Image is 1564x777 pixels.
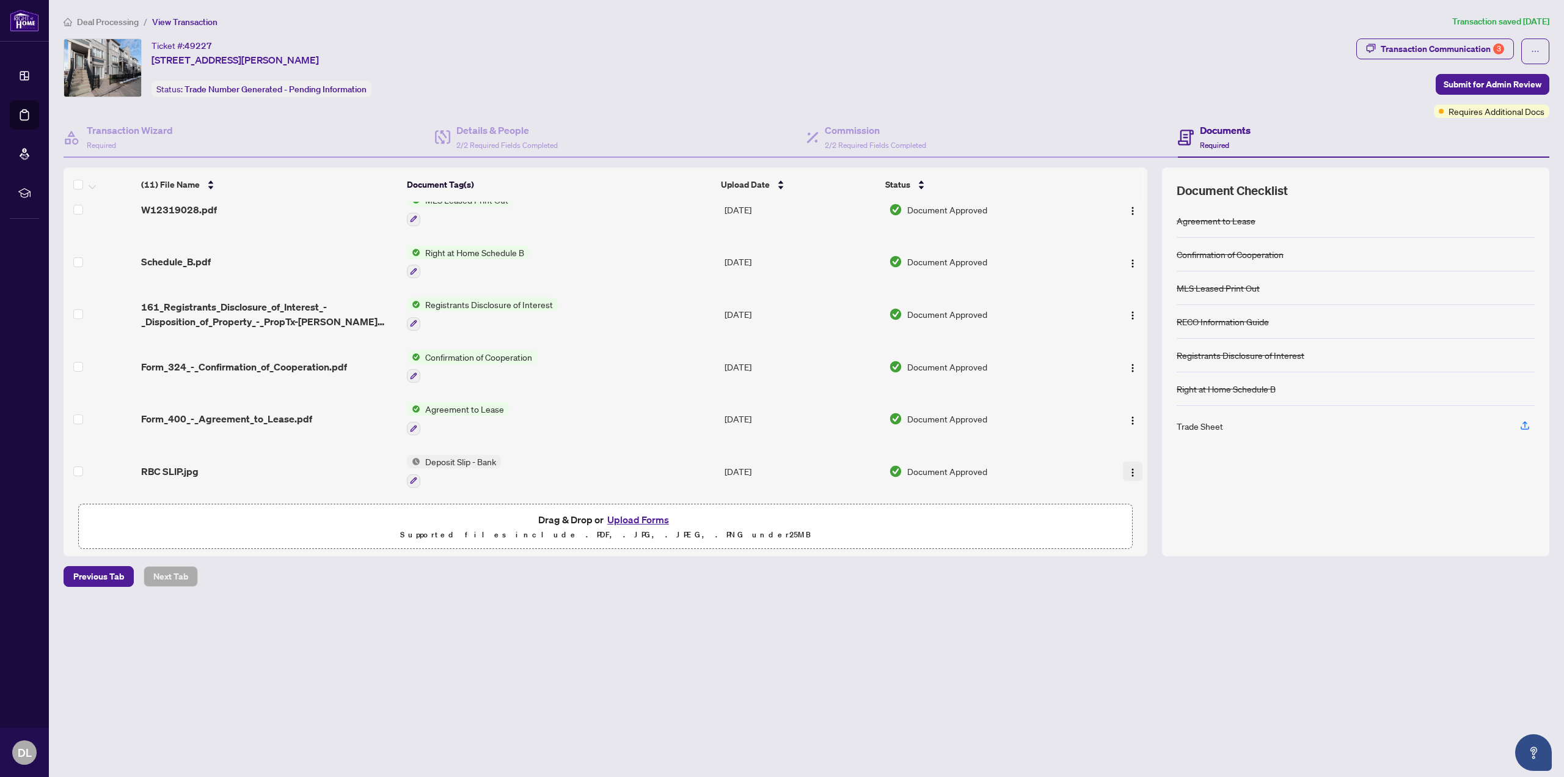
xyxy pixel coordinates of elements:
[825,141,926,150] span: 2/2 Required Fields Completed
[141,411,312,426] span: Form_400_-_Agreement_to_Lease.pdf
[407,455,501,488] button: Status IconDeposit Slip - Bank
[538,512,673,528] span: Drag & Drop or
[407,350,420,364] img: Status Icon
[64,566,134,587] button: Previous Tab
[407,193,513,226] button: Status IconMLS Leased Print Out
[407,246,420,259] img: Status Icon
[1200,141,1229,150] span: Required
[456,123,558,138] h4: Details & People
[907,465,987,478] span: Document Approved
[407,455,420,468] img: Status Icon
[152,81,371,97] div: Status:
[721,178,770,191] span: Upload Date
[720,445,884,498] td: [DATE]
[1449,105,1544,118] span: Requires Additional Docs
[1452,15,1549,29] article: Transaction saved [DATE]
[64,18,72,26] span: home
[1200,123,1251,138] h4: Documents
[907,307,987,321] span: Document Approved
[77,17,139,28] span: Deal Processing
[720,236,884,289] td: [DATE]
[420,298,558,311] span: Registrants Disclosure of Interest
[18,744,32,761] span: DL
[1177,382,1276,396] div: Right at Home Schedule B
[720,288,884,341] td: [DATE]
[889,203,902,216] img: Document Status
[1123,462,1142,481] button: Logo
[407,402,420,416] img: Status Icon
[1177,248,1284,261] div: Confirmation of Cooperation
[1531,47,1540,56] span: ellipsis
[825,123,926,138] h4: Commission
[141,254,211,269] span: Schedule_B.pdf
[73,567,124,586] span: Previous Tab
[185,84,367,95] span: Trade Number Generated - Pending Information
[1123,409,1142,429] button: Logo
[420,246,529,259] span: Right at Home Schedule B
[141,202,217,217] span: W12319028.pdf
[141,300,397,329] span: 161_Registrants_Disclosure_of_Interest_-_Disposition_of_Property_-_PropTx-[PERSON_NAME] EXECUTED ...
[720,183,884,236] td: [DATE]
[79,504,1132,550] span: Drag & Drop orUpload FormsSupported files include .PDF, .JPG, .JPEG, .PNG under25MB
[1381,39,1504,59] div: Transaction Communication
[1444,75,1541,94] span: Submit for Admin Review
[144,15,147,29] li: /
[889,412,902,425] img: Document Status
[407,350,537,383] button: Status IconConfirmation of Cooperation
[720,392,884,445] td: [DATE]
[889,307,902,321] img: Document Status
[407,246,529,279] button: Status IconRight at Home Schedule B
[1123,252,1142,271] button: Logo
[1493,43,1504,54] div: 3
[420,455,501,468] span: Deposit Slip - Bank
[1123,304,1142,324] button: Logo
[87,123,173,138] h4: Transaction Wizard
[1128,468,1138,477] img: Logo
[716,168,880,202] th: Upload Date
[407,402,509,435] button: Status IconAgreement to Lease
[420,350,537,364] span: Confirmation of Cooperation
[152,17,217,28] span: View Transaction
[407,298,420,311] img: Status Icon
[1177,182,1288,199] span: Document Checklist
[889,465,902,478] img: Document Status
[907,412,987,425] span: Document Approved
[87,141,116,150] span: Required
[1436,74,1549,95] button: Submit for Admin Review
[1128,416,1138,425] img: Logo
[185,40,212,51] span: 49227
[141,178,200,191] span: (11) File Name
[402,168,716,202] th: Document Tag(s)
[141,359,347,374] span: Form_324_-_Confirmation_of_Cooperation.pdf
[889,255,902,268] img: Document Status
[604,512,673,528] button: Upload Forms
[86,528,1125,542] p: Supported files include .PDF, .JPG, .JPEG, .PNG under 25 MB
[889,360,902,374] img: Document Status
[1515,734,1552,771] button: Open asap
[907,255,987,268] span: Document Approved
[152,53,319,67] span: [STREET_ADDRESS][PERSON_NAME]
[1177,348,1304,362] div: Registrants Disclosure of Interest
[141,464,199,479] span: RBC SLIP.jpg
[1177,315,1269,328] div: RECO Information Guide
[907,360,987,374] span: Document Approved
[1128,311,1138,320] img: Logo
[10,9,39,32] img: logo
[1177,419,1223,433] div: Trade Sheet
[885,178,910,191] span: Status
[136,168,402,202] th: (11) File Name
[720,341,884,393] td: [DATE]
[1356,39,1514,59] button: Transaction Communication3
[1128,363,1138,373] img: Logo
[1123,357,1142,377] button: Logo
[1123,200,1142,219] button: Logo
[407,298,558,331] button: Status IconRegistrants Disclosure of Interest
[420,402,509,416] span: Agreement to Lease
[456,141,558,150] span: 2/2 Required Fields Completed
[1128,206,1138,216] img: Logo
[1177,214,1255,227] div: Agreement to Lease
[907,203,987,216] span: Document Approved
[1128,259,1138,268] img: Logo
[152,39,212,53] div: Ticket #:
[1177,281,1260,295] div: MLS Leased Print Out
